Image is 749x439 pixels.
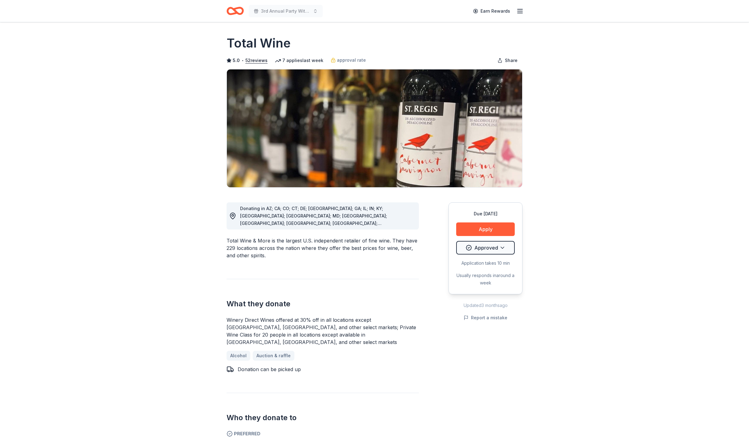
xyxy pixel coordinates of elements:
[240,206,387,248] span: Donating in AZ; CA; CO; CT; DE; [GEOGRAPHIC_DATA]; GA; IL; IN; KY; [GEOGRAPHIC_DATA]; [GEOGRAPHIC...
[227,35,291,52] h1: Total Wine
[493,54,522,67] button: Share
[474,244,498,252] span: Approved
[227,413,419,423] h2: Who they donate to
[227,299,419,309] h2: What they donate
[245,57,268,64] button: 52reviews
[456,272,515,287] div: Usually responds in around a week
[227,4,244,18] a: Home
[227,351,250,361] a: Alcohol
[469,6,514,17] a: Earn Rewards
[227,430,419,437] span: Preferred
[456,241,515,255] button: Approved
[464,314,507,321] button: Report a mistake
[337,56,366,64] span: approval rate
[275,57,323,64] div: 7 applies last week
[233,57,240,64] span: 5.0
[331,56,366,64] a: approval rate
[227,237,419,259] div: Total Wine & More is the largest U.S. independent retailer of fine wine. They have 229 locations ...
[456,259,515,267] div: Application takes 10 min
[249,5,323,17] button: 3rd Annual Party With A Purpose
[238,366,301,373] div: Donation can be picked up
[505,57,518,64] span: Share
[227,69,522,187] img: Image for Total Wine
[253,351,294,361] a: Auction & raffle
[261,7,310,15] span: 3rd Annual Party With A Purpose
[456,222,515,236] button: Apply
[242,58,244,63] span: •
[227,316,419,346] div: Winery Direct Wines offered at 30% off in all locations except [GEOGRAPHIC_DATA], [GEOGRAPHIC_DAT...
[456,210,515,217] div: Due [DATE]
[448,302,522,309] div: Updated 3 months ago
